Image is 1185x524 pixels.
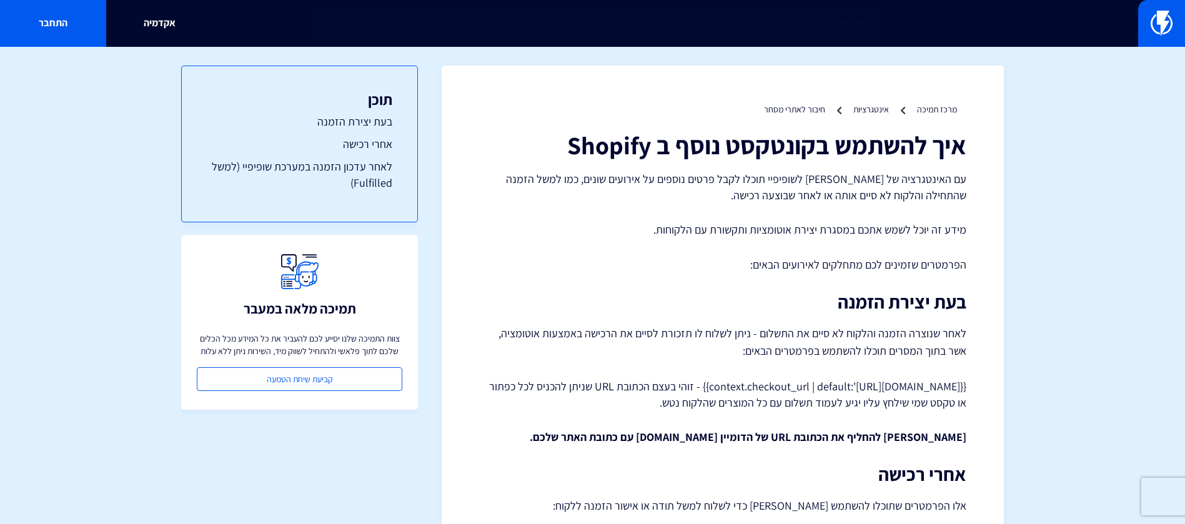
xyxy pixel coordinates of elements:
a: אחרי רכישה [207,136,392,152]
p: לאחר שנוצרה הזמנה והלקוח לא סיים את התשלום - ניתן לשלוח לו תזכורת לסיים את הרכישה באמצעות אוטומצי... [479,325,966,360]
a: חיבור לאתרי מסחר [764,104,825,115]
p: מידע זה יוכל לשמש אתכם במסגרת יצירת אוטומציות ותקשורת עם הלקוחות. [479,222,966,238]
a: בעת יצירת הזמנה [207,114,392,130]
input: חיפוש מהיר... [312,9,874,38]
a: מרכז תמיכה [917,104,957,115]
p: אלו הפרמטרים שתוכלו להשתמש [PERSON_NAME] כדי לשלוח למשל תודה או אישור הזמנה ללקוח: [479,497,966,515]
h1: איך להשתמש בקונטקסט נוסף ב Shopify [479,131,966,159]
p: הפרמטרים שזמינים לכם מתחלקים לאירועים הבאים: [479,257,966,273]
h2: בעת יצירת הזמנה [479,292,966,312]
p: עם האינטגרציה של [PERSON_NAME] לשופיפיי תוכלו לקבל פרטים נוספים על אירועים שונים, כמו למשל הזמנה ... [479,171,966,203]
a: קביעת שיחת הטמעה [197,367,402,391]
strong: [PERSON_NAME] להחליף את הכתובת URL של הדומיין [DOMAIN_NAME] עם כתובת האתר שלכם. [530,430,966,444]
p: צוות התמיכה שלנו יסייע לכם להעביר את כל המידע מכל הכלים שלכם לתוך פלאשי ולהתחיל לשווק מיד, השירות... [197,332,402,357]
h2: אחרי רכישה [479,464,966,485]
h3: תמיכה מלאה במעבר [244,301,356,316]
p: {{context.checkout_url | default:'[URL][DOMAIN_NAME]}} - זוהי בעצם הכתובת URL שניתן להכניס לכל כפ... [479,378,966,410]
h3: תוכן [207,91,392,107]
a: אינטגרציות [853,104,889,115]
a: לאחר עדכון הזמנה במערכת שופיפיי (למשל Fulfilled) [207,159,392,190]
